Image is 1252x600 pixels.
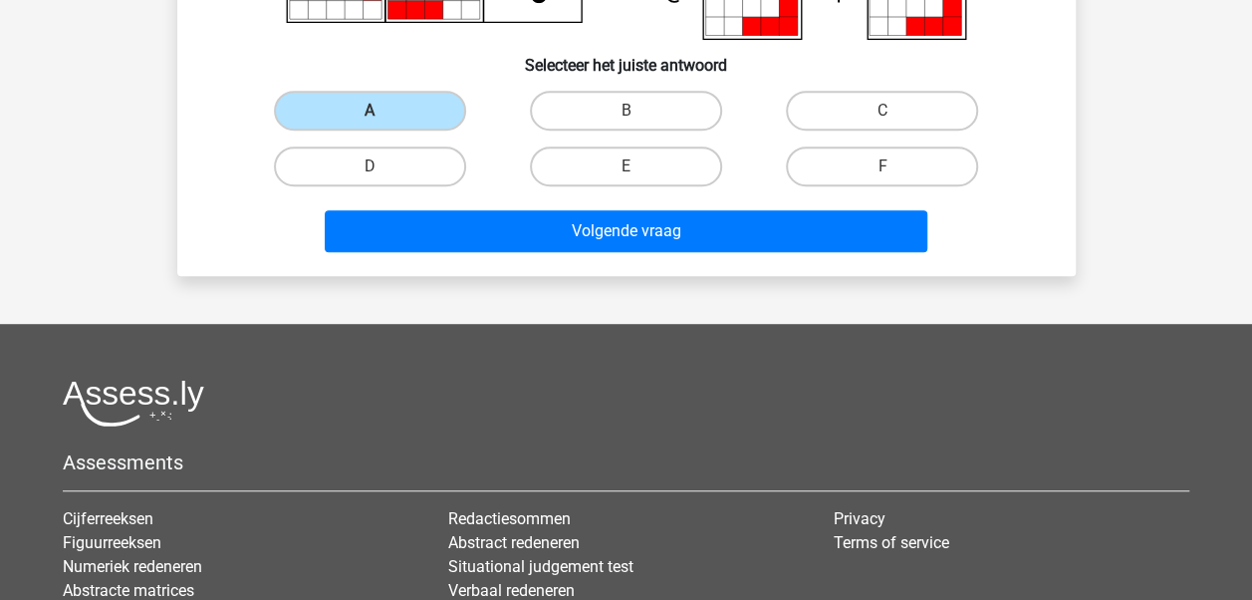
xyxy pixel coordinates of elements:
a: Figuurreeksen [63,533,161,552]
a: Terms of service [834,533,949,552]
button: Volgende vraag [325,210,927,252]
h5: Assessments [63,450,1189,474]
a: Redactiesommen [448,509,571,528]
a: Privacy [834,509,885,528]
label: C [786,91,978,131]
a: Cijferreeksen [63,509,153,528]
label: E [530,147,722,186]
label: F [786,147,978,186]
a: Verbaal redeneren [448,581,575,600]
a: Abstract redeneren [448,533,580,552]
label: A [274,91,466,131]
img: Assessly logo [63,380,204,427]
a: Abstracte matrices [63,581,194,600]
a: Situational judgement test [448,557,633,576]
label: B [530,91,722,131]
label: D [274,147,466,186]
h6: Selecteer het juiste antwoord [209,40,1044,75]
a: Numeriek redeneren [63,557,202,576]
